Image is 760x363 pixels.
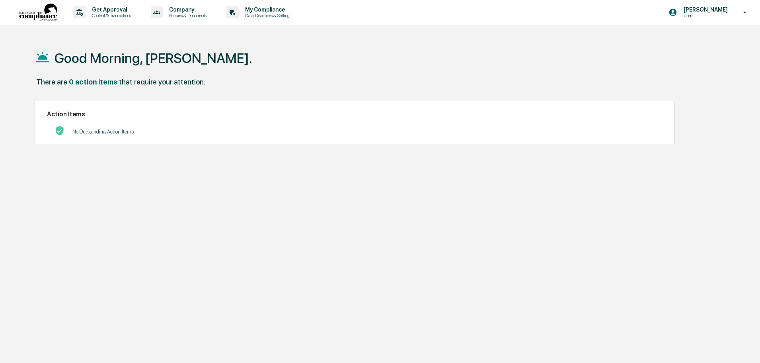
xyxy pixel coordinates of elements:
[163,13,210,18] p: Policies & Documents
[69,78,117,86] div: 0 action items
[677,6,732,13] p: [PERSON_NAME]
[72,129,134,135] p: No Outstanding Action Items
[239,6,295,13] p: My Compliance
[163,6,210,13] p: Company
[47,110,663,118] h2: Action Items
[86,6,135,13] p: Get Approval
[677,13,732,18] p: Users
[36,78,67,86] div: There are
[55,50,252,66] h1: Good Morning, [PERSON_NAME].
[55,126,64,135] img: No Actions logo
[239,13,295,18] p: Data, Deadlines & Settings
[119,78,205,86] div: that require your attention.
[19,4,57,22] img: logo
[86,13,135,18] p: Content & Transactions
